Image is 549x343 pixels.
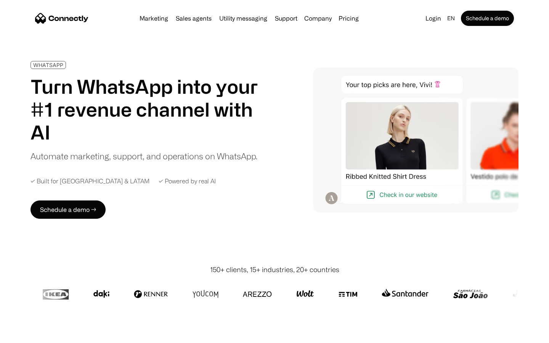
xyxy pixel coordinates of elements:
[447,13,455,24] div: en
[8,329,46,340] aside: Language selected: English
[216,15,270,21] a: Utility messaging
[461,11,514,26] a: Schedule a demo
[159,178,216,185] div: ✓ Powered by real AI
[136,15,171,21] a: Marketing
[335,15,362,21] a: Pricing
[173,15,215,21] a: Sales agents
[15,330,46,340] ul: Language list
[272,15,300,21] a: Support
[33,62,63,68] div: WHATSAPP
[30,178,149,185] div: ✓ Built for [GEOGRAPHIC_DATA] & LATAM
[422,13,444,24] a: Login
[304,13,332,24] div: Company
[30,75,267,144] h1: Turn WhatsApp into your #1 revenue channel with AI
[210,264,339,275] div: 150+ clients, 15+ industries, 20+ countries
[30,150,257,162] div: Automate marketing, support, and operations on WhatsApp.
[30,200,106,219] a: Schedule a demo →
